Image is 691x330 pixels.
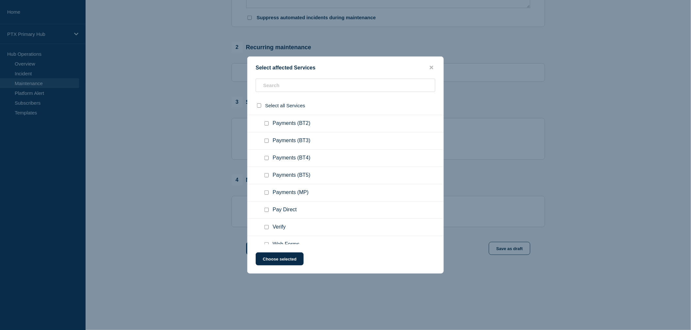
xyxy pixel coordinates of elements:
span: Payments (BT4) [273,155,311,161]
input: Pay Direct checkbox [265,208,269,212]
button: Choose selected [256,252,304,265]
input: Verify checkbox [265,225,269,229]
span: Payments (BT5) [273,172,311,179]
input: Payments (BT4) checkbox [265,156,269,160]
input: select all checkbox [257,103,261,108]
button: close button [428,65,435,71]
span: Select all Services [265,103,305,108]
span: Pay Direct [273,207,297,213]
span: Payments (MP) [273,189,309,196]
input: Web Forms checkbox [265,242,269,247]
span: Payments (BT3) [273,138,311,144]
input: Payments (BT3) checkbox [265,139,269,143]
input: Payments (MP) checkbox [265,190,269,195]
span: Payments (BT2) [273,120,311,127]
input: Payments (BT2) checkbox [265,121,269,126]
span: Verify [273,224,286,231]
div: Select affected Services [248,65,443,71]
input: Search [256,79,435,92]
span: Web Forms [273,241,299,248]
input: Payments (BT5) checkbox [265,173,269,177]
